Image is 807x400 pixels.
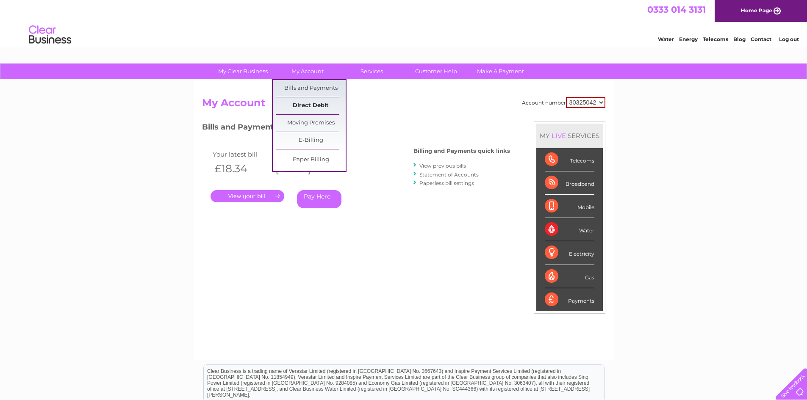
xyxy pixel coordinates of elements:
img: logo.png [28,22,72,48]
a: Contact [751,36,771,42]
a: Customer Help [401,63,471,79]
div: Broadband [545,171,594,195]
th: [DATE] [271,160,332,177]
h4: Billing and Payments quick links [413,148,510,154]
a: Direct Debit [276,97,346,114]
div: Payments [545,288,594,311]
div: MY SERVICES [536,124,603,148]
a: 0333 014 3131 [647,4,706,15]
td: Invoice date [271,149,332,160]
a: Blog [733,36,746,42]
a: Telecoms [703,36,728,42]
div: Mobile [545,195,594,218]
a: Log out [779,36,799,42]
h2: My Account [202,97,605,113]
a: Make A Payment [466,63,535,79]
a: E-Billing [276,132,346,149]
a: Water [658,36,674,42]
a: Bills and Payments [276,80,346,97]
td: Your latest bill [211,149,272,160]
th: £18.34 [211,160,272,177]
a: Paper Billing [276,152,346,168]
a: Pay Here [297,190,341,208]
div: Clear Business is a trading name of Verastar Limited (registered in [GEOGRAPHIC_DATA] No. 3667643... [204,5,604,41]
a: Energy [679,36,698,42]
div: LIVE [550,132,568,140]
a: My Clear Business [208,63,278,79]
a: . [211,190,284,202]
a: My Account [272,63,342,79]
a: Services [337,63,407,79]
a: View previous bills [419,163,466,169]
a: Paperless bill settings [419,180,474,186]
div: Telecoms [545,148,594,171]
a: Statement of Accounts [419,171,479,178]
div: Electricity [545,241,594,265]
a: Moving Premises [276,115,346,132]
h3: Bills and Payments [202,121,510,136]
div: Gas [545,265,594,288]
div: Water [545,218,594,241]
div: Account number [522,97,605,108]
